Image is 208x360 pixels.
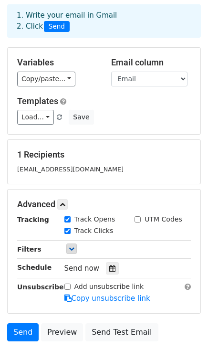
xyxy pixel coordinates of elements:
a: Send Test Email [85,323,158,341]
h5: Variables [17,57,97,68]
a: Preview [41,323,83,341]
button: Save [69,110,94,125]
a: Send [7,323,39,341]
a: Copy/paste... [17,72,75,86]
a: Copy unsubscribe link [64,294,150,303]
h5: 1 Recipients [17,149,191,160]
div: 1. Write your email in Gmail 2. Click [10,10,198,32]
strong: Tracking [17,216,49,223]
strong: Schedule [17,264,52,271]
span: Send now [64,264,100,273]
label: Track Opens [74,214,115,224]
a: Templates [17,96,58,106]
a: Load... [17,110,54,125]
strong: Unsubscribe [17,283,64,291]
strong: Filters [17,245,42,253]
h5: Email column [111,57,191,68]
label: Track Clicks [74,226,114,236]
h5: Advanced [17,199,191,210]
label: UTM Codes [145,214,182,224]
small: [EMAIL_ADDRESS][DOMAIN_NAME] [17,166,124,173]
span: Send [44,21,70,32]
iframe: Chat Widget [160,314,208,360]
label: Add unsubscribe link [74,282,144,292]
